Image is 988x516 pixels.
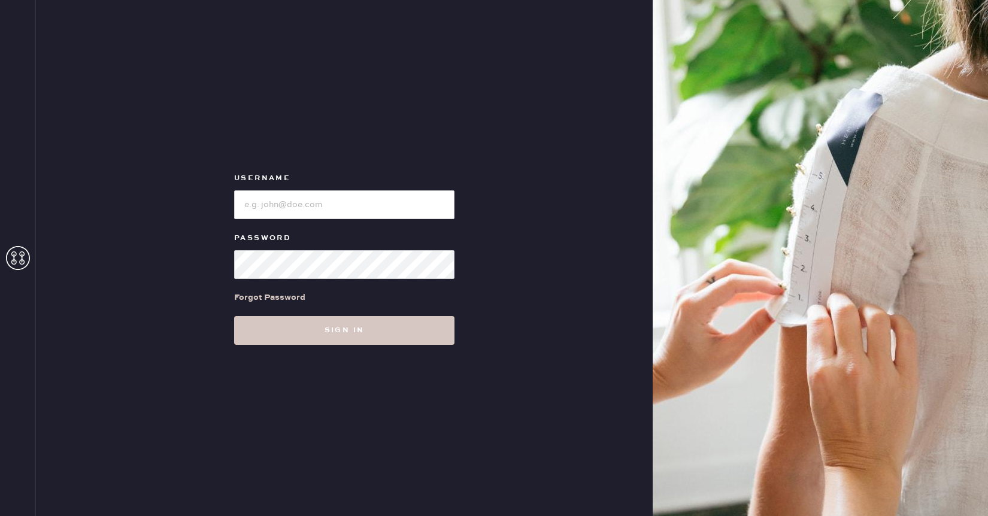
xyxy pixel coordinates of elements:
label: Password [234,231,454,245]
div: Forgot Password [234,291,305,304]
button: Sign in [234,316,454,345]
a: Forgot Password [234,279,305,316]
input: e.g. john@doe.com [234,190,454,219]
label: Username [234,171,454,186]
